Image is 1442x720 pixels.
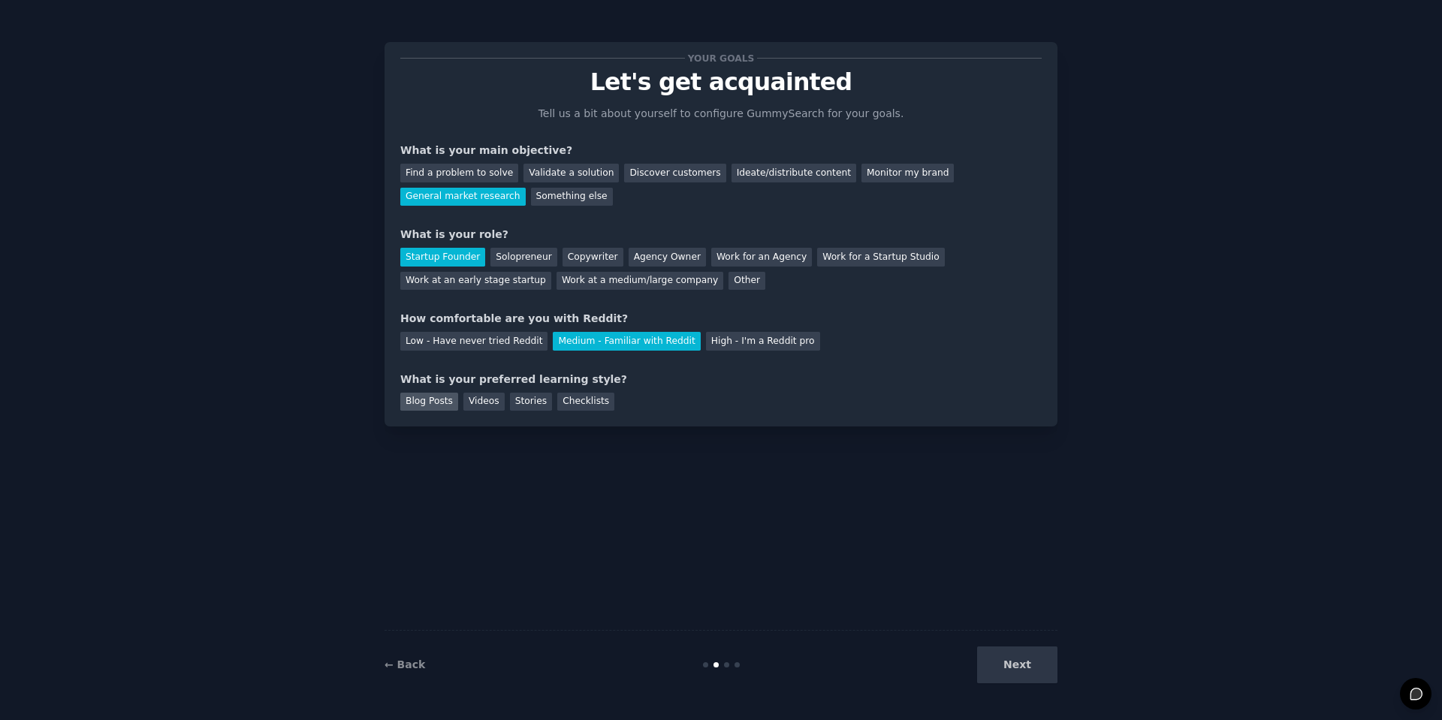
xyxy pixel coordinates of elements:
[685,50,757,66] span: Your goals
[400,248,485,267] div: Startup Founder
[861,164,954,182] div: Monitor my brand
[557,393,614,411] div: Checklists
[400,372,1042,387] div: What is your preferred learning style?
[711,248,812,267] div: Work for an Agency
[400,188,526,206] div: General market research
[400,69,1042,95] p: Let's get acquainted
[510,393,552,411] div: Stories
[523,164,619,182] div: Validate a solution
[629,248,706,267] div: Agency Owner
[385,658,425,670] a: ← Back
[729,272,765,291] div: Other
[732,164,856,182] div: Ideate/distribute content
[532,106,910,122] p: Tell us a bit about yourself to configure GummySearch for your goals.
[400,393,458,411] div: Blog Posts
[531,188,613,206] div: Something else
[557,272,723,291] div: Work at a medium/large company
[553,332,700,351] div: Medium - Familiar with Reddit
[400,143,1042,158] div: What is your main objective?
[563,248,623,267] div: Copywriter
[400,272,551,291] div: Work at an early stage startup
[400,164,518,182] div: Find a problem to solve
[400,332,548,351] div: Low - Have never tried Reddit
[400,227,1042,243] div: What is your role?
[490,248,557,267] div: Solopreneur
[624,164,726,182] div: Discover customers
[817,248,944,267] div: Work for a Startup Studio
[400,311,1042,327] div: How comfortable are you with Reddit?
[706,332,820,351] div: High - I'm a Reddit pro
[463,393,505,411] div: Videos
